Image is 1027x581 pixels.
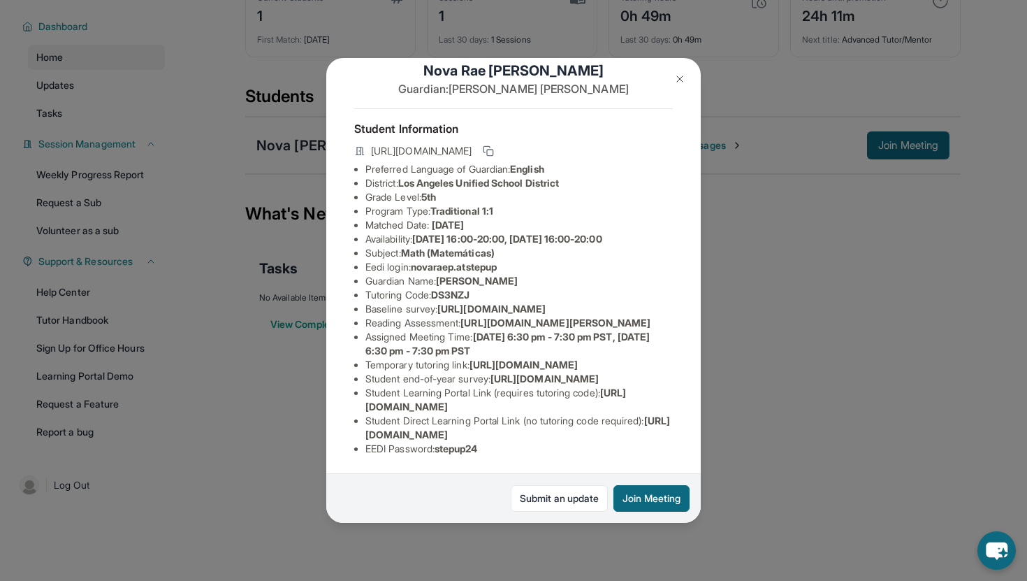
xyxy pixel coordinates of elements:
span: [DATE] 6:30 pm - 7:30 pm PST, [DATE] 6:30 pm - 7:30 pm PST [365,331,650,357]
li: Assigned Meeting Time : [365,330,673,358]
li: Availability: [365,232,673,246]
li: Eedi login : [365,260,673,274]
button: Copy link [480,143,497,159]
span: English [510,163,544,175]
li: Matched Date: [365,218,673,232]
span: 5th [421,191,436,203]
li: Baseline survey : [365,302,673,316]
li: Grade Level: [365,190,673,204]
span: [URL][DOMAIN_NAME] [490,373,599,385]
li: Reading Assessment : [365,316,673,330]
li: Temporary tutoring link : [365,358,673,372]
button: Join Meeting [613,485,690,512]
li: Preferred Language of Guardian: [365,162,673,176]
h4: Student Information [354,120,673,137]
span: [URL][DOMAIN_NAME] [371,144,472,158]
h1: Nova Rae [PERSON_NAME] [354,61,673,80]
img: Close Icon [674,73,685,85]
span: DS3NZJ [431,289,469,301]
li: Tutoring Code : [365,288,673,302]
span: [DATE] 16:00-20:00, [DATE] 16:00-20:00 [412,233,602,245]
li: Subject : [365,246,673,260]
span: [URL][DOMAIN_NAME] [469,359,578,371]
span: Math (Matemáticas) [401,247,495,259]
a: Submit an update [511,485,608,512]
span: Traditional 1:1 [430,205,493,217]
span: [PERSON_NAME] [436,275,518,287]
li: District: [365,176,673,190]
li: Student Learning Portal Link (requires tutoring code) : [365,386,673,414]
p: Guardian: [PERSON_NAME] [PERSON_NAME] [354,80,673,97]
span: [URL][DOMAIN_NAME][PERSON_NAME] [460,317,650,329]
span: Los Angeles Unified School District [398,177,559,189]
li: Program Type: [365,204,673,218]
span: novaraep.atstepup [411,261,497,273]
li: Student end-of-year survey : [365,372,673,386]
li: EEDI Password : [365,442,673,456]
span: [DATE] [432,219,464,231]
span: stepup24 [435,443,478,454]
span: [URL][DOMAIN_NAME] [437,303,546,315]
li: Guardian Name : [365,274,673,288]
li: Student Direct Learning Portal Link (no tutoring code required) : [365,414,673,442]
button: chat-button [977,531,1016,570]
